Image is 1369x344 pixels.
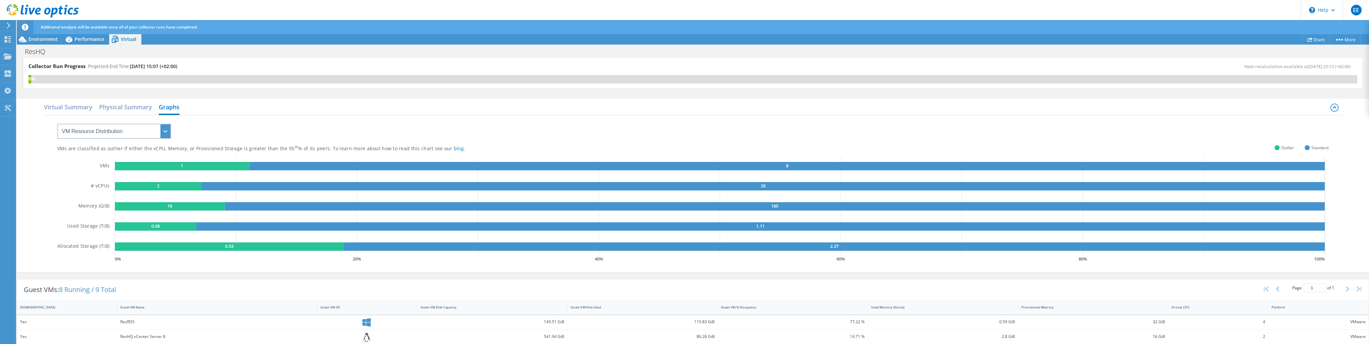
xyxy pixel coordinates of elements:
div: 2 [1171,333,1265,340]
div: ResHQ vCenter Server 8 [120,333,314,340]
div: Guest VM Disk Capacity [421,305,556,309]
div: [DEMOGRAPHIC_DATA] [20,305,106,309]
text: 1 [181,163,183,169]
text: 8 [786,163,788,169]
h5: Used Storage (TiB) [67,222,110,231]
a: More [1329,34,1361,45]
div: Guest VMs: [17,279,123,300]
text: 0.53 [225,243,234,249]
div: 77.22 % [721,318,865,326]
div: Guest VM Disk Used [571,305,706,309]
div: 32 GiB [1021,318,1165,326]
div: Guest VM % Occupancy [721,305,857,309]
div: 115.83 GiB [571,318,714,326]
span: Standard [1311,144,1328,152]
span: Additional analysis will be available once all of your collector runs have completed. [41,24,198,30]
span: Page of [1292,284,1334,292]
input: jump to page [1303,284,1326,292]
text: 40 % [595,256,603,262]
text: 2 [157,183,159,189]
div: Guest VM OS [320,305,406,309]
svg: \n [1309,7,1315,13]
span: 1 [1332,285,1334,291]
div: Yes [20,333,114,340]
text: 2.27 [830,243,839,249]
h5: Allocated Storage (TiB) [57,242,110,251]
div: 0% [28,75,31,82]
h5: VMs [100,162,110,170]
div: Platform [1272,305,1358,309]
div: Guest VM Name [120,305,306,309]
div: Virtual CPU [1171,305,1257,309]
div: 0.59 GiB [871,318,1015,326]
a: blog [454,145,464,152]
span: Outlier [1281,144,1294,152]
span: EE [1351,5,1362,15]
span: Performance [75,36,104,42]
h4: Projected End Time: [88,63,177,70]
div: Used Memory (Active) [871,305,1007,309]
text: 26 [761,183,766,189]
text: 60 % [837,256,845,262]
span: Next recalculation available at [1244,63,1354,69]
span: Virtual [121,36,136,42]
text: 20 % [353,256,361,262]
span: 8 Running / 9 Total [59,285,116,294]
div: VMs are classified as outlier if either the vCPU, Memory, or Provisioned Storage is greater than ... [57,146,499,152]
div: 16 GiB [1021,333,1165,340]
div: VMware [1272,333,1366,340]
h5: # vCPUs [91,182,110,190]
text: 0 % [115,256,121,262]
a: Share [1302,34,1330,45]
svg: GaugeChartPercentageAxisTexta [115,255,1328,262]
span: Environment [28,36,58,42]
div: 541.94 GiB [421,333,564,340]
div: Provisioned Memory [1021,305,1157,309]
sup: th [295,145,298,149]
div: 149.51 GiB [421,318,564,326]
div: 2.8 GiB [871,333,1015,340]
span: [DATE] 23:12 (+02:00) [1308,63,1351,69]
h2: Physical Summary [99,100,152,114]
text: 16 [167,203,172,209]
h2: Graphs [159,100,179,115]
text: 0.08 [151,223,160,229]
text: 100 % [1314,256,1325,262]
div: VMware [1272,318,1366,326]
div: Yes [20,318,114,326]
text: 1.11 [756,223,765,229]
text: 160 [771,203,778,209]
h1: ResHQ [22,48,56,55]
div: ResRDS [120,318,314,326]
h5: Memory (GiB) [78,202,110,211]
text: 80 % [1079,256,1087,262]
span: [DATE] 15:07 (+02:00) [130,63,177,69]
div: 4 [1171,318,1265,326]
div: 14.71 % [721,333,865,340]
h2: Virtual Summary [44,100,92,114]
div: 86.26 GiB [571,333,714,340]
